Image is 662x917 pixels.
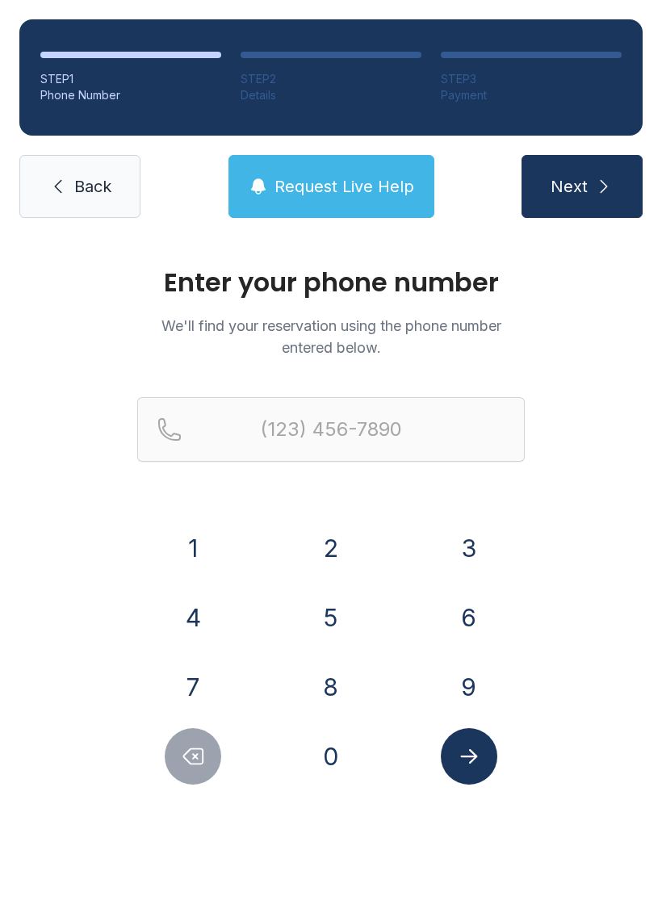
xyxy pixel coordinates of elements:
[137,315,525,358] p: We'll find your reservation using the phone number entered below.
[303,520,359,576] button: 2
[241,87,421,103] div: Details
[165,728,221,785] button: Delete number
[441,659,497,715] button: 9
[441,87,622,103] div: Payment
[303,659,359,715] button: 8
[274,175,414,198] span: Request Live Help
[303,589,359,646] button: 5
[165,520,221,576] button: 1
[441,728,497,785] button: Submit lookup form
[137,397,525,462] input: Reservation phone number
[441,71,622,87] div: STEP 3
[441,520,497,576] button: 3
[40,71,221,87] div: STEP 1
[441,589,497,646] button: 6
[165,659,221,715] button: 7
[137,270,525,295] h1: Enter your phone number
[165,589,221,646] button: 4
[40,87,221,103] div: Phone Number
[303,728,359,785] button: 0
[74,175,111,198] span: Back
[551,175,588,198] span: Next
[241,71,421,87] div: STEP 2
